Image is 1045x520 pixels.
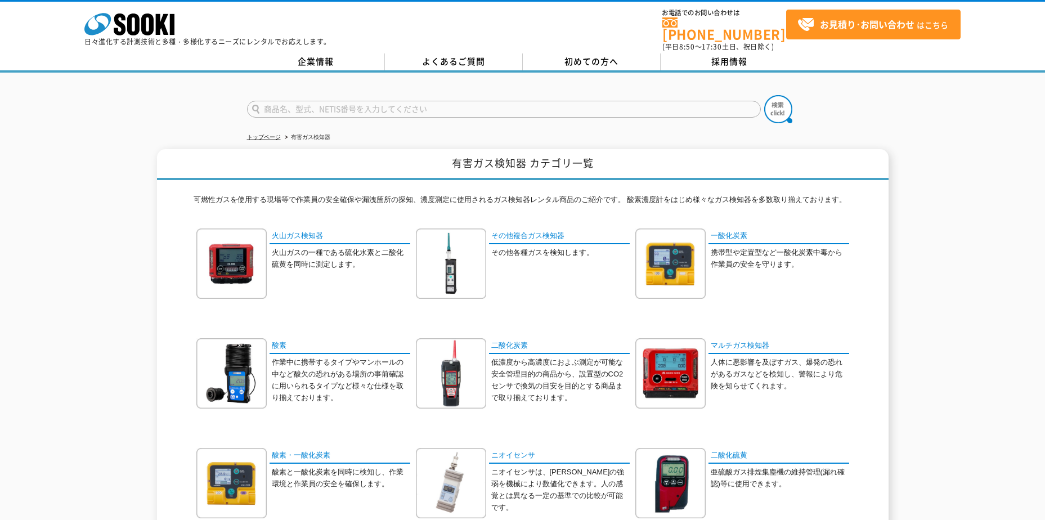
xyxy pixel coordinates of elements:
a: 一酸化炭素 [708,228,849,245]
a: 採用情報 [661,53,799,70]
img: 酸素・一酸化炭素 [196,448,267,518]
p: 携帯型や定置型など一酸化炭素中毒から作業員の安全を守ります。 [711,247,849,271]
a: 企業情報 [247,53,385,70]
a: 火山ガス検知器 [270,228,410,245]
img: マルチガス検知器 [635,338,706,409]
img: btn_search.png [764,95,792,123]
a: マルチガス検知器 [708,338,849,355]
a: その他複合ガス検知器 [489,228,630,245]
img: 二酸化炭素 [416,338,486,409]
a: 二酸化硫黄 [708,448,849,464]
a: よくあるご質問 [385,53,523,70]
a: 酸素・一酸化炭素 [270,448,410,464]
a: 二酸化炭素 [489,338,630,355]
p: 低濃度から高濃度におよぶ測定が可能な安全管理目的の商品から、設置型のCO2センサで換気の目安を目的とする商品まで取り揃えております。 [491,357,630,404]
p: 亜硫酸ガス排煙集塵機の維持管理(漏れ確認)等に使用できます。 [711,467,849,490]
p: 作業中に携帯するタイプやマンホールの中など酸欠の恐れがある場所の事前確認に用いられるタイプなど様々な仕様を取り揃えております。 [272,357,410,404]
img: 酸素 [196,338,267,409]
img: ニオイセンサ [416,448,486,518]
span: はこちら [797,16,948,33]
p: その他各種ガスを検知します。 [491,247,630,259]
a: 初めての方へ [523,53,661,70]
p: 酸素と一酸化炭素を同時に検知し、作業環境と作業員の安全を確保します。 [272,467,410,490]
strong: お見積り･お問い合わせ [820,17,914,31]
span: お電話でのお問い合わせは [662,10,786,16]
a: [PHONE_NUMBER] [662,17,786,41]
img: その他複合ガス検知器 [416,228,486,299]
span: 初めての方へ [564,55,618,68]
p: 火山ガスの一種である硫化水素と二酸化硫黄を同時に測定します。 [272,247,410,271]
li: 有害ガス検知器 [282,132,330,144]
span: (平日 ～ 土日、祝日除く) [662,42,774,52]
img: 一酸化炭素 [635,228,706,299]
img: 火山ガス検知器 [196,228,267,299]
p: 日々進化する計測技術と多種・多様化するニーズにレンタルでお応えします。 [84,38,331,45]
img: 二酸化硫黄 [635,448,706,518]
a: ニオイセンサ [489,448,630,464]
a: トップページ [247,134,281,140]
h1: 有害ガス検知器 カテゴリ一覧 [157,149,889,180]
p: 可燃性ガスを使用する現場等で作業員の安全確保や漏洩箇所の探知、濃度測定に使用されるガス検知器レンタル商品のご紹介です。 酸素濃度計をはじめ様々なガス検知器を多数取り揃えております。 [194,194,852,212]
p: ニオイセンサは、[PERSON_NAME]の強弱を機械により数値化できます。人の感覚とは異なる一定の基準での比較が可能です。 [491,467,630,513]
a: 酸素 [270,338,410,355]
p: 人体に悪影響を及ぼすガス、爆発の恐れがあるガスなどを検知し、警報により危険を知らせてくれます。 [711,357,849,392]
span: 8:50 [679,42,695,52]
input: 商品名、型式、NETIS番号を入力してください [247,101,761,118]
span: 17:30 [702,42,722,52]
a: お見積り･お問い合わせはこちら [786,10,961,39]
